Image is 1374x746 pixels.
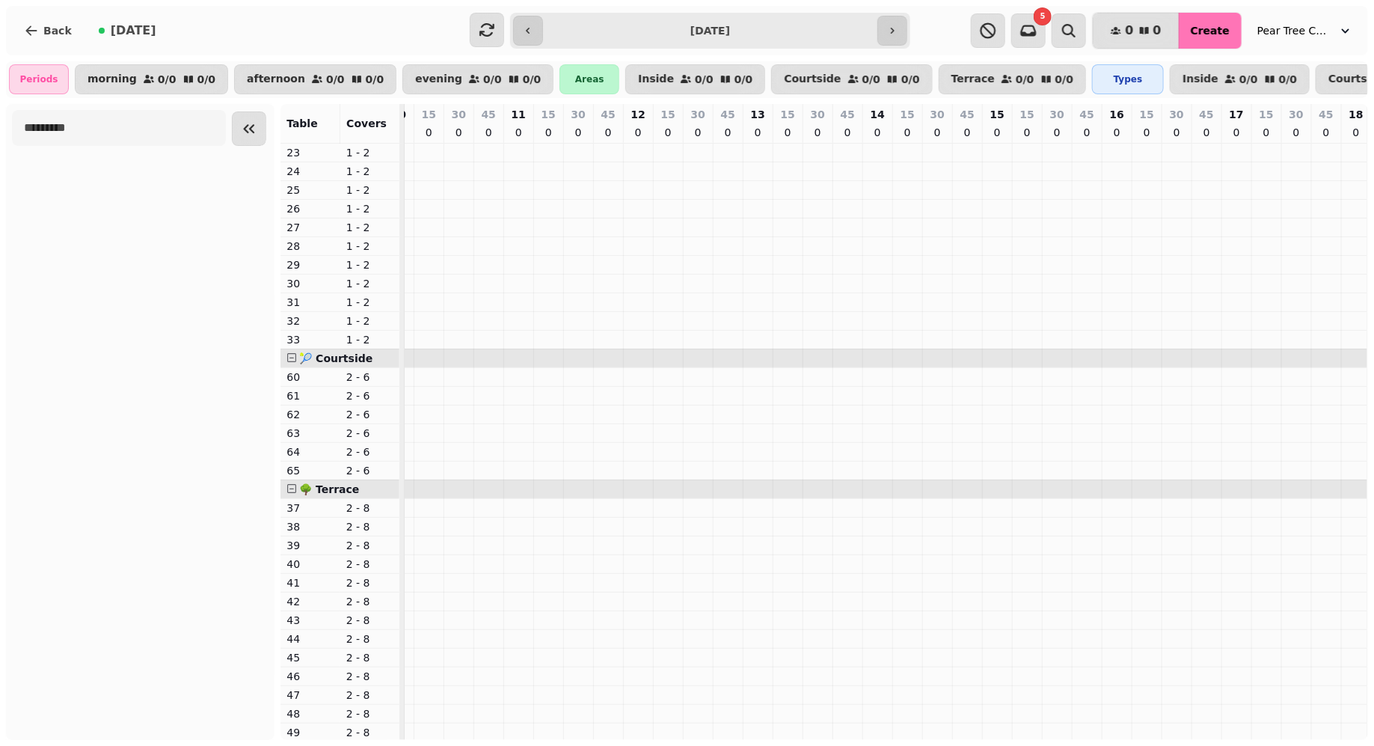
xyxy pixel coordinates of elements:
p: 30 [452,107,466,122]
p: 2 - 8 [346,501,394,516]
div: Areas [559,64,619,94]
p: 15 [422,107,436,122]
div: Periods [9,64,69,94]
p: 42 [286,594,334,609]
p: 0 / 0 [1016,74,1034,85]
p: 0 [1081,125,1093,140]
button: Pear Tree Cafe ([GEOGRAPHIC_DATA]) [1248,17,1362,44]
p: 1 - 2 [346,183,394,198]
p: Inside [638,73,674,85]
p: 0 [482,125,494,140]
p: 2 - 6 [346,407,394,422]
p: 32 [286,314,334,328]
p: 0 / 0 [326,74,345,85]
p: morning [88,73,137,85]
p: 17 [1230,107,1244,122]
p: 2 - 8 [346,557,394,572]
p: 0 [662,125,674,140]
p: 2 - 8 [346,519,394,534]
p: 0 [1141,125,1153,140]
p: evening [415,73,462,85]
p: 33 [286,332,334,347]
p: 61 [286,388,334,403]
p: 1 - 2 [346,295,394,310]
p: 0 [812,125,824,140]
p: 30 [930,107,945,122]
p: 45 [1080,107,1094,122]
p: 0 [1200,125,1212,140]
p: Terrace [951,73,995,85]
p: 43 [286,613,334,628]
p: 62 [286,407,334,422]
p: 0 [931,125,943,140]
button: Terrace0/00/0 [939,64,1087,94]
p: 1 - 2 [346,332,394,347]
div: Types [1092,64,1164,94]
p: 60 [286,370,334,385]
p: 13 [751,107,765,122]
span: Table [286,117,318,129]
p: 15 [1140,107,1154,122]
button: Back [12,13,84,49]
p: 41 [286,575,334,590]
p: 0 [1260,125,1272,140]
button: [DATE] [87,13,168,49]
p: 1 - 2 [346,220,394,235]
p: 0 [1290,125,1302,140]
p: 64 [286,444,334,459]
p: 45 [721,107,735,122]
p: 12 [631,107,645,122]
p: 0 [1171,125,1183,140]
span: Back [43,25,72,36]
span: 🎾 Courtside [299,352,372,364]
p: 0 [542,125,554,140]
p: 23 [286,145,334,160]
p: 0 / 0 [158,74,177,85]
p: 2 - 8 [346,632,394,646]
button: afternoon0/00/0 [234,64,396,94]
p: Courtside [784,73,841,85]
p: 0 / 0 [483,74,502,85]
p: 45 [1200,107,1214,122]
button: Inside0/00/0 [625,64,765,94]
p: 0 [901,125,913,140]
p: 0 [423,125,435,140]
p: 45 [841,107,855,122]
p: 2 - 8 [346,725,394,740]
p: 0 / 0 [734,74,753,85]
p: 30 [1170,107,1184,122]
p: 40 [286,557,334,572]
button: Inside0/00/0 [1170,64,1310,94]
p: 46 [286,669,334,684]
p: 15 [542,107,556,122]
p: 18 [1349,107,1364,122]
p: 0 [841,125,853,140]
p: 0 [752,125,764,140]
span: 0 [1153,25,1162,37]
p: 37 [286,501,334,516]
p: 2 - 8 [346,575,394,590]
span: Pear Tree Cafe ([GEOGRAPHIC_DATA]) [1257,23,1332,38]
p: 0 [453,125,464,140]
p: 29 [286,257,334,272]
span: Create [1191,25,1230,36]
button: Courtside0/00/0 [771,64,932,94]
p: 0 [961,125,973,140]
p: 25 [286,183,334,198]
p: 0 [782,125,794,140]
p: 63 [286,426,334,441]
p: 15 [901,107,915,122]
p: afternoon [247,73,305,85]
p: 0 [1230,125,1242,140]
span: 🌳 Terrace [299,483,359,495]
p: 0 / 0 [901,74,920,85]
p: 30 [691,107,705,122]
p: 45 [1319,107,1334,122]
p: 1 - 2 [346,239,394,254]
p: 0 [572,125,584,140]
span: 5 [1040,13,1046,20]
p: 0 [692,125,704,140]
p: 30 [286,276,334,291]
p: 48 [286,706,334,721]
p: 10 [392,107,406,122]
